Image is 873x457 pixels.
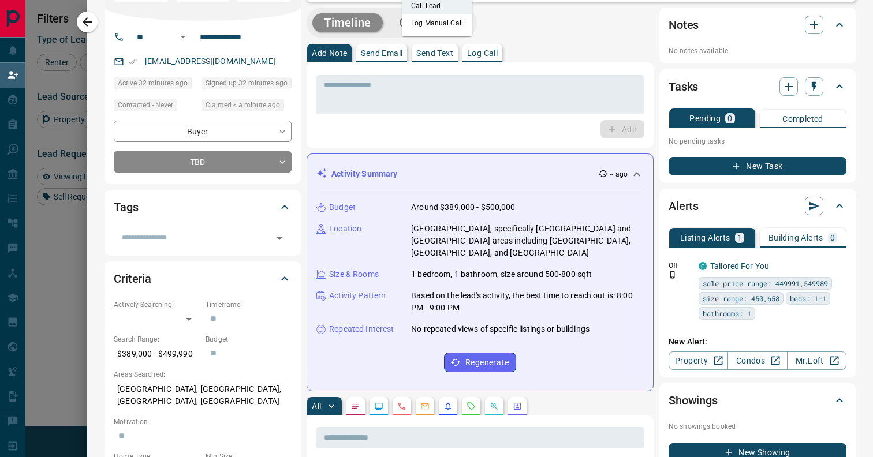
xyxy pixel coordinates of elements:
a: Tailored For You [710,261,769,271]
div: Tags [114,193,292,221]
p: Pending [689,114,721,122]
h2: Notes [669,16,699,34]
svg: Email Verified [129,58,137,66]
p: Activity Summary [331,168,397,180]
a: Property [669,351,728,370]
p: Location [329,223,361,235]
p: No pending tasks [669,133,846,150]
p: Motivation: [114,417,292,427]
div: Showings [669,387,846,414]
p: Timeframe: [206,299,292,310]
p: 1 [737,234,742,242]
p: 0 [727,114,732,122]
li: Log Manual Call [402,14,472,32]
span: Active 32 minutes ago [118,77,188,89]
svg: Agent Actions [513,402,522,411]
p: No repeated views of specific listings or buildings [411,323,590,335]
p: Add Note [312,49,347,57]
div: Criteria [114,265,292,293]
div: condos.ca [699,262,707,270]
span: size range: 450,658 [703,293,779,304]
button: Open [271,230,288,246]
h2: Showings [669,391,718,410]
p: Areas Searched: [114,369,292,380]
span: bathrooms: 1 [703,308,751,319]
div: Activity Summary-- ago [316,163,644,185]
p: Off [669,260,692,271]
p: Send Text [416,49,453,57]
p: Activity Pattern [329,290,386,302]
div: Tue Oct 14 2025 [114,77,196,93]
svg: Opportunities [490,402,499,411]
p: Around $389,000 - $500,000 [411,201,515,213]
p: No notes available [669,46,846,56]
p: $389,000 - $499,990 [114,344,200,364]
p: Completed [782,115,823,123]
p: [GEOGRAPHIC_DATA], specifically [GEOGRAPHIC_DATA] and [GEOGRAPHIC_DATA] areas including [GEOGRAPH... [411,223,644,259]
a: Mr.Loft [787,351,846,370]
button: Open [176,30,190,44]
h2: Tasks [669,77,698,96]
span: sale price range: 449991,549989 [703,278,828,289]
p: Budget [329,201,356,213]
p: Size & Rooms [329,268,379,280]
div: Tue Oct 14 2025 [202,99,292,115]
p: -- ago [610,169,628,179]
span: Claimed < a minute ago [206,99,280,111]
svg: Calls [397,402,406,411]
p: Log Call [467,49,498,57]
div: Notes [669,11,846,39]
div: Tasks [669,73,846,100]
p: Building Alerts [768,234,823,242]
svg: Requests [467,402,476,411]
p: New Alert: [669,336,846,348]
span: Contacted - Never [118,99,173,111]
button: Campaigns [387,13,471,32]
p: Search Range: [114,334,200,344]
h2: Alerts [669,197,699,215]
p: Repeated Interest [329,323,394,335]
button: New Task [669,157,846,175]
p: 0 [830,234,835,242]
p: 1 bedroom, 1 bathroom, size around 500-800 sqft [411,268,592,280]
span: Signed up 32 minutes ago [206,77,288,89]
svg: Lead Browsing Activity [374,402,383,411]
div: Alerts [669,192,846,220]
p: Based on the lead's activity, the best time to reach out is: 8:00 PM - 9:00 PM [411,290,644,314]
p: [GEOGRAPHIC_DATA], [GEOGRAPHIC_DATA], [GEOGRAPHIC_DATA], [GEOGRAPHIC_DATA] [114,380,292,411]
p: No showings booked [669,421,846,432]
svg: Notes [351,402,360,411]
div: Buyer [114,121,292,142]
p: Send Email [361,49,402,57]
p: Actively Searching: [114,299,200,310]
svg: Push Notification Only [669,271,677,279]
svg: Listing Alerts [443,402,453,411]
button: Regenerate [444,353,516,372]
svg: Emails [420,402,430,411]
a: Condos [727,351,787,370]
p: Listing Alerts [680,234,730,242]
p: All [312,402,321,410]
h2: Criteria [114,269,151,288]
h2: Tags [114,198,138,216]
p: Budget: [206,334,292,344]
span: beds: 1-1 [790,293,826,304]
div: Tue Oct 14 2025 [202,77,292,93]
a: [EMAIL_ADDRESS][DOMAIN_NAME] [145,57,275,66]
button: Timeline [312,13,383,32]
div: TBD [114,151,292,173]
